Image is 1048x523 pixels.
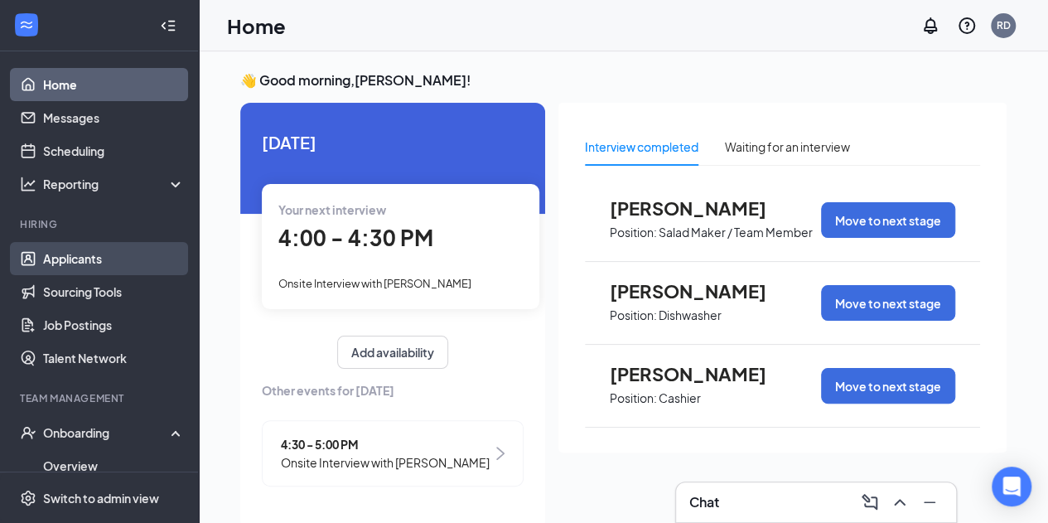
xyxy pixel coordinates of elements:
svg: ChevronUp [890,492,910,512]
svg: Settings [20,490,36,506]
p: Position: [610,390,657,406]
p: Cashier [659,390,701,406]
h3: Chat [689,493,719,511]
button: Move to next stage [821,285,955,321]
svg: Analysis [20,176,36,192]
div: Hiring [20,217,181,231]
span: Other events for [DATE] [262,381,524,400]
svg: UserCheck [20,424,36,441]
a: Applicants [43,242,185,275]
div: Reporting [43,176,186,192]
div: Open Intercom Messenger [992,467,1031,506]
a: Home [43,68,185,101]
span: [PERSON_NAME] [610,280,792,302]
a: Messages [43,101,185,134]
h3: 👋 Good morning, [PERSON_NAME] ! [240,71,1007,90]
div: RD [997,18,1011,32]
button: Add availability [337,336,448,369]
svg: WorkstreamLogo [18,17,35,33]
span: [PERSON_NAME] [610,363,792,385]
div: Waiting for an interview [725,138,850,156]
button: Move to next stage [821,368,955,404]
svg: Collapse [160,17,176,34]
span: Onsite Interview with [PERSON_NAME] [278,277,471,290]
button: Minimize [916,489,943,516]
svg: Notifications [920,16,940,36]
span: 4:30 - 5:00 PM [281,435,490,453]
div: Interview completed [585,138,698,156]
div: Team Management [20,391,181,405]
span: [PERSON_NAME] [610,197,792,219]
span: 4:00 - 4:30 PM [278,224,433,251]
a: Talent Network [43,341,185,375]
a: Sourcing Tools [43,275,185,308]
a: Overview [43,449,185,482]
svg: ComposeMessage [860,492,880,512]
span: [DATE] [262,129,524,155]
span: Onsite Interview with [PERSON_NAME] [281,453,490,472]
button: ChevronUp [886,489,913,516]
div: Onboarding [43,424,171,441]
a: Job Postings [43,308,185,341]
button: ComposeMessage [857,489,883,516]
svg: QuestionInfo [957,16,977,36]
button: Move to next stage [821,202,955,238]
p: Salad Maker / Team Member [659,225,813,240]
p: Position: [610,225,657,240]
span: Your next interview [278,202,386,217]
h1: Home [227,12,286,40]
p: Position: [610,308,657,323]
div: Switch to admin view [43,490,159,506]
svg: Minimize [920,492,939,512]
a: Scheduling [43,134,185,167]
p: Dishwasher [659,308,722,323]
